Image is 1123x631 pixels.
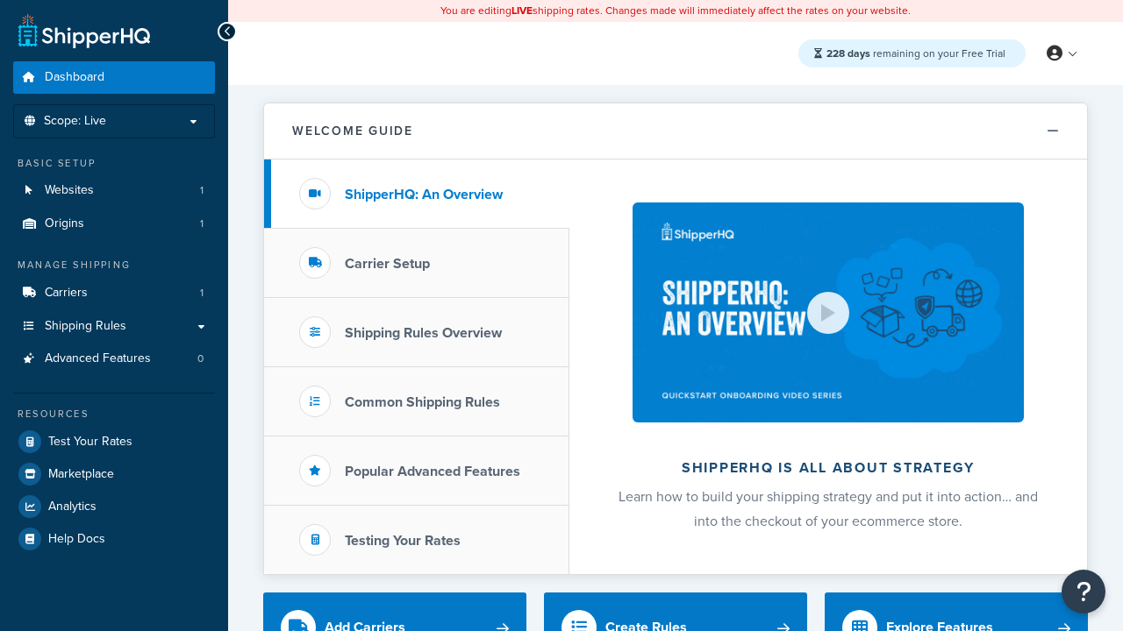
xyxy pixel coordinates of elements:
[13,426,215,457] a: Test Your Rates
[45,216,84,231] span: Origins
[13,491,215,522] a: Analytics
[45,70,104,85] span: Dashboard
[345,256,430,272] h3: Carrier Setup
[200,216,204,231] span: 1
[13,277,215,309] li: Carriers
[345,187,503,202] h3: ShipperHQ: An Overview
[826,46,1005,61] span: remaining on your Free Trial
[292,124,413,138] h2: Welcome Guide
[616,460,1041,476] h2: ShipperHQ is all about strategy
[1062,570,1105,613] button: Open Resource Center
[200,183,204,198] span: 1
[13,343,215,375] a: Advanced Features0
[633,202,1024,422] img: ShipperHQ is all about strategy
[48,500,97,514] span: Analytics
[13,458,215,490] a: Marketplace
[13,258,215,273] div: Manage Shipping
[13,208,215,240] a: Origins1
[13,310,215,343] a: Shipping Rules
[13,277,215,309] a: Carriers1
[13,174,215,207] li: Websites
[13,407,215,422] div: Resources
[13,523,215,555] a: Help Docs
[264,103,1087,160] button: Welcome Guide
[45,286,88,301] span: Carriers
[13,343,215,375] li: Advanced Features
[619,486,1038,531] span: Learn how to build your shipping strategy and put it into action… and into the checkout of your e...
[826,46,870,61] strong: 228 days
[45,351,151,366] span: Advanced Features
[48,467,114,482] span: Marketplace
[13,156,215,171] div: Basic Setup
[13,61,215,94] a: Dashboard
[48,435,132,450] span: Test Your Rates
[345,464,520,479] h3: Popular Advanced Features
[48,532,105,547] span: Help Docs
[45,183,94,198] span: Websites
[197,351,204,366] span: 0
[345,533,461,549] h3: Testing Your Rates
[345,325,502,341] h3: Shipping Rules Overview
[345,394,500,410] h3: Common Shipping Rules
[13,208,215,240] li: Origins
[45,319,126,334] span: Shipping Rules
[200,286,204,301] span: 1
[13,174,215,207] a: Websites1
[511,3,533,18] b: LIVE
[44,114,106,129] span: Scope: Live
